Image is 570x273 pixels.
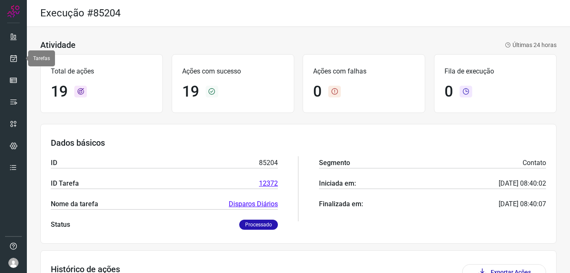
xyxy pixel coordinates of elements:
p: Nome da tarefa [51,199,98,209]
p: Total de ações [51,66,152,76]
p: 85204 [259,158,278,168]
p: Status [51,220,70,230]
p: Ações com falhas [313,66,415,76]
p: Segmento [319,158,350,168]
span: Tarefas [33,55,50,61]
p: ID Tarefa [51,178,79,189]
p: [DATE] 08:40:07 [499,199,546,209]
p: Últimas 24 horas [505,41,557,50]
p: Finalizada em: [319,199,363,209]
h3: Dados básicos [51,138,546,148]
a: Disparos Diários [229,199,278,209]
h1: 0 [313,83,322,101]
h1: 19 [182,83,199,101]
img: Logo [7,5,20,18]
p: ID [51,158,57,168]
h1: 19 [51,83,68,101]
h3: Atividade [40,40,76,50]
p: Contato [523,158,546,168]
p: [DATE] 08:40:02 [499,178,546,189]
a: 12372 [259,178,278,189]
p: Processado [239,220,278,230]
p: Iniciada em: [319,178,356,189]
p: Fila de execução [444,66,546,76]
p: Ações com sucesso [182,66,284,76]
img: avatar-user-boy.jpg [8,258,18,268]
h1: 0 [444,83,453,101]
h2: Execução #85204 [40,7,120,19]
